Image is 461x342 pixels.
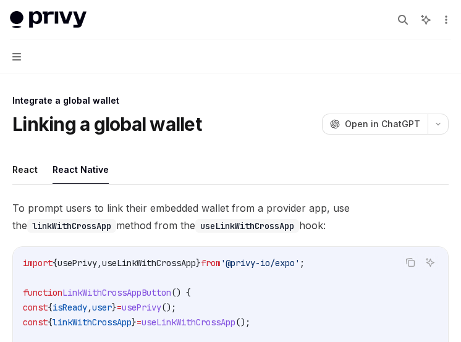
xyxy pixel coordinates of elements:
span: usePrivy [57,257,97,269]
span: } [196,257,201,269]
span: { [53,257,57,269]
span: user [92,302,112,313]
button: React [12,155,38,184]
span: usePrivy [122,302,161,313]
span: , [87,302,92,313]
h1: Linking a global wallet [12,113,201,135]
span: LinkWithCrossAppButton [62,287,171,298]
button: Copy the contents from the code block [402,254,418,270]
span: = [137,317,142,328]
span: Open in ChatGPT [345,118,420,130]
span: } [112,302,117,313]
span: , [97,257,102,269]
span: To prompt users to link their embedded wallet from a provider app, use the method from the hook: [12,199,449,234]
code: linkWithCrossApp [27,219,116,233]
button: React Native [53,155,109,184]
span: '@privy-io/expo' [221,257,300,269]
span: () { [171,287,191,298]
span: ; [300,257,305,269]
code: useLinkWithCrossApp [195,219,299,233]
span: useLinkWithCrossApp [142,317,235,328]
span: linkWithCrossApp [53,317,132,328]
span: import [23,257,53,269]
div: Integrate a global wallet [12,94,449,107]
span: const [23,302,48,313]
span: const [23,317,48,328]
span: = [117,302,122,313]
span: } [132,317,137,328]
button: More actions [439,11,451,28]
button: Open in ChatGPT [322,114,428,135]
span: (); [161,302,176,313]
span: { [48,317,53,328]
span: function [23,287,62,298]
span: isReady [53,302,87,313]
span: (); [235,317,250,328]
span: useLinkWithCrossApp [102,257,196,269]
img: light logo [10,11,87,28]
span: from [201,257,221,269]
span: { [48,302,53,313]
button: Ask AI [422,254,438,270]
